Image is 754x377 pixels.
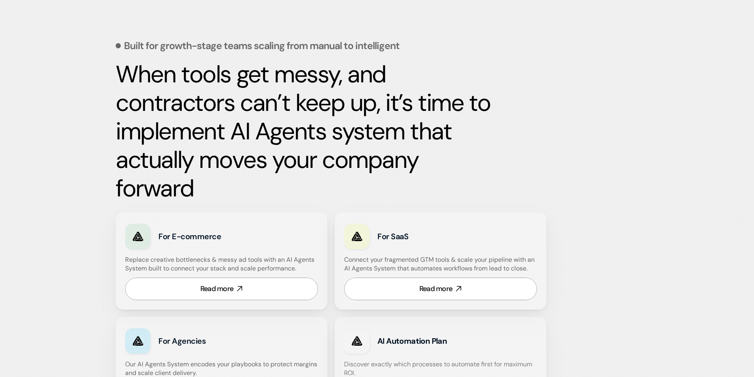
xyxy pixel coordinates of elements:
[377,336,447,346] strong: AI Automation Plan
[200,284,234,294] div: Read more
[124,41,400,51] p: Built for growth-stage teams scaling from manual to intelligent
[344,255,541,273] h4: Connect your fragmented GTM tools & scale your pipeline with an AI Agents System that automates w...
[419,284,453,294] div: Read more
[344,278,537,300] a: Read more
[158,231,267,242] h3: For E-commerce
[125,278,318,300] a: Read more
[125,255,316,273] h4: Replace creative bottlenecks & messy ad tools with an AI Agents System built to connect your stac...
[158,335,267,347] h3: For Agencies
[377,231,486,242] h3: For SaaS
[116,59,496,204] strong: When tools get messy, and contractors can’t keep up, it’s time to implement AI Agents system that...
